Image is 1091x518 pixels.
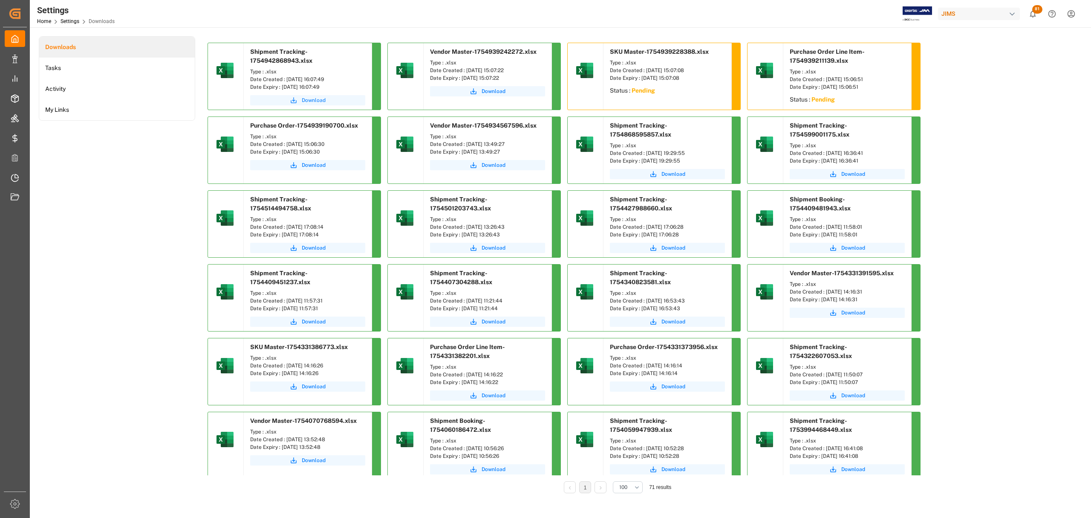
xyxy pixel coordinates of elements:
[938,6,1023,22] button: JIMS
[754,282,775,302] img: microsoft-excel-2019--v1.png
[790,223,905,231] div: Date Created : [DATE] 11:58:01
[574,282,595,302] img: microsoft-excel-2019--v1.png
[754,60,775,81] img: microsoft-excel-2019--v1.png
[215,134,235,154] img: microsoft-excel-2019--v1.png
[430,343,505,359] span: Purchase Order Line Item-1754331382201.xlsx
[39,37,195,58] a: Downloads
[610,157,725,165] div: Date Expiry : [DATE] 19:29:55
[841,244,865,252] span: Download
[610,452,725,460] div: Date Expiry : [DATE] 10:52:28
[430,133,545,140] div: Type : .xlsx
[579,481,591,493] li: 1
[430,297,545,305] div: Date Created : [DATE] 11:21:44
[430,270,492,285] span: Shipment Tracking-1754407304288.xlsx
[574,60,595,81] img: microsoft-excel-2019--v1.png
[430,196,491,212] span: Shipment Tracking-1754501203743.xlsx
[430,67,545,74] div: Date Created : [DATE] 15:07:22
[790,417,852,433] span: Shipment Tracking-1753994468449.xlsx
[250,95,365,105] a: Download
[610,48,709,55] span: SKU Master-1754939228388.xlsx
[1042,4,1062,23] button: Help Center
[61,18,79,24] a: Settings
[610,169,725,179] button: Download
[215,355,235,376] img: microsoft-excel-2019--v1.png
[610,231,725,239] div: Date Expiry : [DATE] 17:06:28
[790,363,905,371] div: Type : .xlsx
[790,243,905,253] button: Download
[610,243,725,253] a: Download
[250,354,365,362] div: Type : .xlsx
[302,96,326,104] span: Download
[790,390,905,401] button: Download
[610,196,672,212] span: Shipment Tracking-1754427988660.xlsx
[250,231,365,239] div: Date Expiry : [DATE] 17:08:14
[790,343,852,359] span: Shipment Tracking-1754322607053.xlsx
[790,445,905,452] div: Date Created : [DATE] 16:41:08
[215,208,235,228] img: microsoft-excel-2019--v1.png
[482,318,505,326] span: Download
[430,140,545,148] div: Date Created : [DATE] 13:49:27
[430,378,545,386] div: Date Expiry : [DATE] 14:16:22
[649,484,671,490] span: 71 results
[250,436,365,443] div: Date Created : [DATE] 13:52:48
[610,370,725,377] div: Date Expiry : [DATE] 14:16:14
[610,67,725,74] div: Date Created : [DATE] 15:07:08
[250,160,365,170] button: Download
[430,223,545,231] div: Date Created : [DATE] 13:26:43
[250,362,365,370] div: Date Created : [DATE] 14:16:26
[430,390,545,401] button: Download
[610,149,725,157] div: Date Created : [DATE] 19:29:55
[250,243,365,253] button: Download
[430,363,545,371] div: Type : .xlsx
[395,208,415,228] img: microsoft-excel-2019--v1.png
[841,309,865,317] span: Download
[754,429,775,450] img: microsoft-excel-2019--v1.png
[430,464,545,474] a: Download
[584,485,587,491] a: 1
[610,417,672,433] span: Shipment Tracking-1754059947939.xlsx
[841,392,865,399] span: Download
[938,8,1020,20] div: JIMS
[250,223,365,231] div: Date Created : [DATE] 17:08:14
[610,343,718,350] span: Purchase Order-1754331373956.xlsx
[482,244,505,252] span: Download
[610,445,725,452] div: Date Created : [DATE] 10:52:28
[250,443,365,451] div: Date Expiry : [DATE] 13:52:48
[790,68,905,76] div: Type : .xlsx
[430,317,545,327] button: Download
[395,355,415,376] img: microsoft-excel-2019--v1.png
[790,296,905,303] div: Date Expiry : [DATE] 14:16:31
[430,160,545,170] button: Download
[841,170,865,178] span: Download
[302,244,326,252] span: Download
[430,86,545,96] a: Download
[39,58,195,79] li: Tasks
[610,464,725,474] a: Download
[430,417,491,433] span: Shipment Booking-1754060186472.xlsx
[661,244,685,252] span: Download
[790,464,905,474] button: Download
[39,99,195,120] a: My Links
[250,417,357,424] span: Vendor Master-1754070768594.xlsx
[482,392,505,399] span: Download
[482,87,505,95] span: Download
[754,134,775,154] img: microsoft-excel-2019--v1.png
[250,455,365,466] button: Download
[610,317,725,327] button: Download
[790,169,905,179] button: Download
[610,289,725,297] div: Type : .xlsx
[37,4,115,17] div: Settings
[430,289,545,297] div: Type : .xlsx
[619,483,627,491] span: 100
[250,68,365,76] div: Type : .xlsx
[302,318,326,326] span: Download
[610,142,725,149] div: Type : .xlsx
[610,305,725,312] div: Date Expiry : [DATE] 16:53:43
[250,148,365,156] div: Date Expiry : [DATE] 15:06:30
[250,270,310,285] span: Shipment Tracking-1754409451237.xlsx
